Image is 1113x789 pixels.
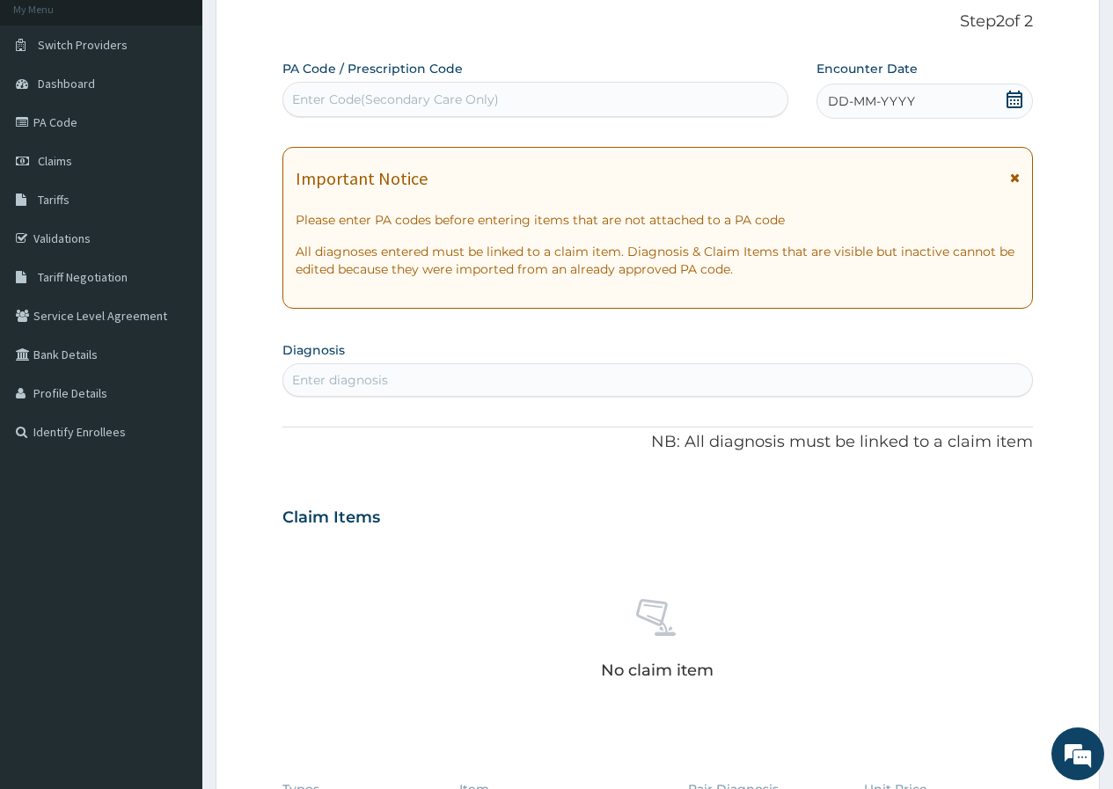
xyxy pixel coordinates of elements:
[282,60,463,77] label: PA Code / Prescription Code
[828,92,915,110] span: DD-MM-YYYY
[102,222,243,399] span: We're online!
[38,269,128,285] span: Tariff Negotiation
[92,99,296,121] div: Chat with us now
[282,431,1033,454] p: NB: All diagnosis must be linked to a claim item
[296,243,1020,278] p: All diagnoses entered must be linked to a claim item. Diagnosis & Claim Items that are visible bu...
[816,60,918,77] label: Encounter Date
[289,9,331,51] div: Minimize live chat window
[292,371,388,389] div: Enter diagnosis
[38,76,95,91] span: Dashboard
[282,508,380,528] h3: Claim Items
[33,88,71,132] img: d_794563401_company_1708531726252_794563401
[601,661,714,679] p: No claim item
[38,37,128,53] span: Switch Providers
[9,480,335,542] textarea: Type your message and hit 'Enter'
[296,211,1020,229] p: Please enter PA codes before entering items that are not attached to a PA code
[296,169,428,188] h1: Important Notice
[38,153,72,169] span: Claims
[282,341,345,359] label: Diagnosis
[282,12,1033,32] p: Step 2 of 2
[292,91,499,108] div: Enter Code(Secondary Care Only)
[38,192,70,208] span: Tariffs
